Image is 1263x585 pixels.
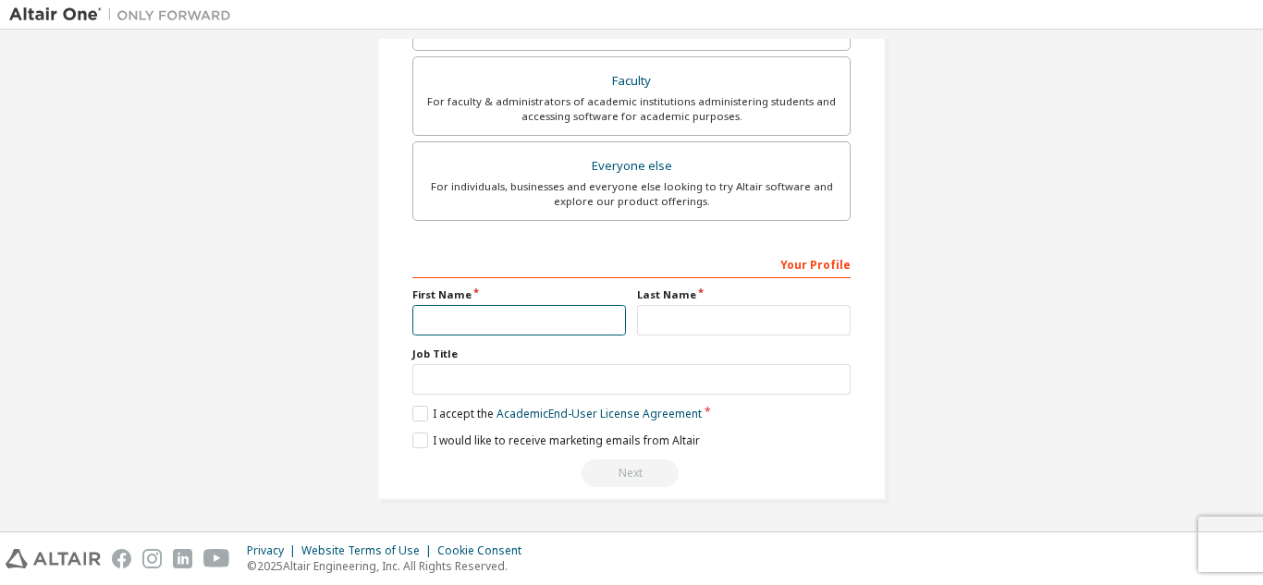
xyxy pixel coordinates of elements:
[112,549,131,568] img: facebook.svg
[301,543,437,558] div: Website Terms of Use
[424,94,839,124] div: For faculty & administrators of academic institutions administering students and accessing softwa...
[424,68,839,94] div: Faculty
[637,287,851,302] label: Last Name
[6,549,101,568] img: altair_logo.svg
[247,543,301,558] div: Privacy
[247,558,533,574] p: © 2025 Altair Engineering, Inc. All Rights Reserved.
[173,549,192,568] img: linkedin.svg
[412,347,851,361] label: Job Title
[142,549,162,568] img: instagram.svg
[412,406,702,421] label: I accept the
[203,549,230,568] img: youtube.svg
[437,543,533,558] div: Cookie Consent
[9,6,240,24] img: Altair One
[412,433,700,448] label: I would like to receive marketing emails from Altair
[412,249,851,278] div: Your Profile
[497,406,702,421] a: Academic End-User License Agreement
[424,179,839,209] div: For individuals, businesses and everyone else looking to try Altair software and explore our prod...
[412,459,851,487] div: Read and acccept EULA to continue
[412,287,626,302] label: First Name
[424,153,839,179] div: Everyone else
